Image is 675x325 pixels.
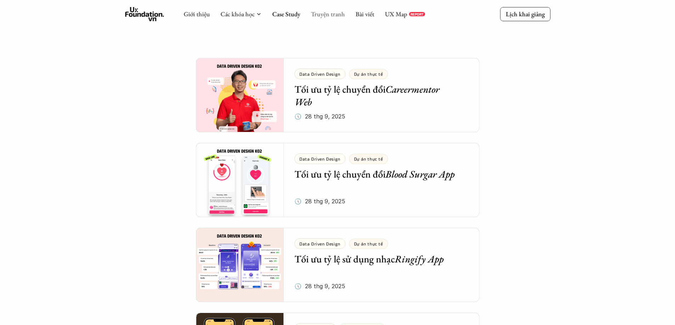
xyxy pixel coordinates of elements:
a: Case Study [272,10,300,18]
a: Các khóa học [220,10,254,18]
a: Data Driven DesignDự án thực tếTối ưu tỷ lệ chuyển đổiCareermentor Web🕔 28 thg 9, 2025 [196,58,479,132]
a: Data Driven DesignDự án thực tếTối ưu tỷ lệ sử dụng nhạcRingify App🕔 28 thg 9, 2025 [196,228,479,302]
a: UX Map [385,10,407,18]
a: Giới thiệu [184,10,210,18]
a: REPORT [409,12,425,16]
a: Truyện tranh [311,10,345,18]
p: Lịch khai giảng [506,10,545,18]
a: Bài viết [355,10,374,18]
a: Lịch khai giảng [500,7,550,21]
a: Data Driven DesignDự án thực tếTối ưu tỷ lệ chuyển đổiBlood Surgar App🕔 28 thg 9, 2025 [196,143,479,217]
p: REPORT [410,12,423,16]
